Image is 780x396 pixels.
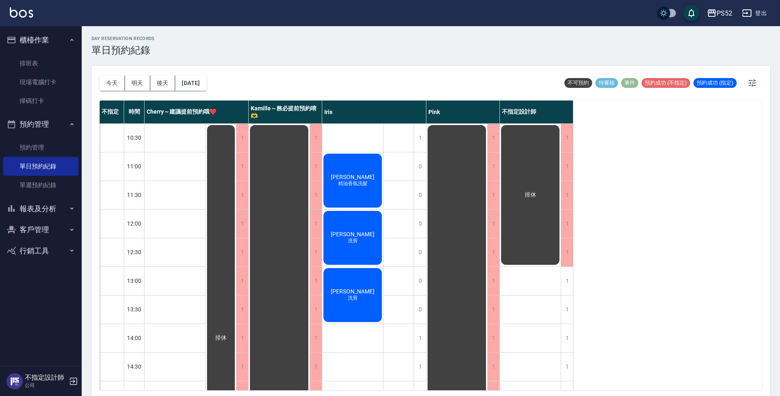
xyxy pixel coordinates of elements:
div: 0 [414,267,426,295]
div: 1 [236,152,248,181]
img: Person [7,373,23,389]
button: 報表及分析 [3,198,78,219]
div: 1 [487,267,499,295]
h2: day Reservation records [91,36,155,41]
a: 排班表 [3,54,78,73]
div: 11:00 [124,152,145,181]
button: 行銷工具 [3,240,78,262]
div: 11:30 [124,181,145,209]
div: PS52 [717,8,732,18]
img: Logo [10,7,33,18]
button: 登出 [739,6,770,21]
div: 1 [487,181,499,209]
span: 事件 [621,79,638,87]
span: [PERSON_NAME] [329,174,376,180]
div: 0 [414,152,426,181]
span: 預約成功 (不指定) [642,79,690,87]
div: 1 [561,267,573,295]
div: 1 [561,181,573,209]
div: 1 [487,324,499,352]
div: Pink [426,101,500,123]
div: 1 [236,181,248,209]
div: 1 [310,267,322,295]
div: 1 [487,295,499,324]
span: 排休 [523,191,538,199]
div: 12:30 [124,238,145,266]
span: [PERSON_NAME] [329,231,376,237]
button: PS52 [704,5,735,22]
div: 0 [414,210,426,238]
div: 1 [236,124,248,152]
div: 13:00 [124,266,145,295]
div: 0 [414,181,426,209]
div: 1 [561,124,573,152]
button: 明天 [125,76,150,91]
div: 1 [561,238,573,266]
a: 單週預約紀錄 [3,176,78,195]
span: 精油香氛洗髮 [337,180,369,187]
div: Kamille～務必提前預約唷🫶 [249,101,322,123]
div: 1 [236,267,248,295]
div: 1 [561,152,573,181]
div: 不指定 [100,101,124,123]
div: 0 [414,295,426,324]
div: 1 [414,353,426,381]
div: 時間 [124,101,145,123]
div: 10:30 [124,123,145,152]
button: 後天 [150,76,176,91]
div: 1 [310,181,322,209]
div: 1 [310,238,322,266]
button: 預約管理 [3,114,78,135]
div: 13:30 [124,295,145,324]
div: 14:00 [124,324,145,352]
span: 待審核 [595,79,618,87]
div: 1 [310,353,322,381]
div: 1 [487,124,499,152]
h3: 單日預約紀錄 [91,45,155,56]
div: 1 [414,124,426,152]
a: 現場電腦打卡 [3,73,78,92]
div: 1 [310,295,322,324]
a: 預約管理 [3,138,78,157]
button: [DATE] [175,76,206,91]
div: 1 [487,210,499,238]
div: 14:30 [124,352,145,381]
div: 1 [487,152,499,181]
div: 1 [236,353,248,381]
button: 櫃檯作業 [3,29,78,51]
button: 今天 [100,76,125,91]
div: 1 [236,324,248,352]
div: 1 [561,353,573,381]
div: 1 [487,353,499,381]
div: 不指定設計師 [500,101,573,123]
span: 洗剪 [346,295,359,302]
button: save [683,5,700,21]
a: 掃碼打卡 [3,92,78,110]
span: 不可預約 [564,79,592,87]
div: 1 [414,324,426,352]
div: 1 [561,295,573,324]
p: 公司 [25,382,67,389]
div: 1 [487,238,499,266]
button: 客戶管理 [3,219,78,240]
div: 12:00 [124,209,145,238]
h5: 不指定設計師 [25,374,67,382]
div: Iris [322,101,426,123]
div: 1 [236,210,248,238]
div: 0 [414,238,426,266]
div: 1 [561,324,573,352]
div: 1 [310,210,322,238]
div: 1 [236,238,248,266]
span: 洗剪 [346,237,359,244]
div: 1 [310,152,322,181]
div: 1 [561,210,573,238]
span: 排休 [214,334,228,342]
div: 1 [236,295,248,324]
span: 預約成功 (指定) [693,79,737,87]
span: [PERSON_NAME] [329,288,376,295]
div: 1 [310,124,322,152]
div: Cherry～建議提前預約哦❤️ [145,101,249,123]
a: 單日預約紀錄 [3,157,78,176]
div: 1 [310,324,322,352]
